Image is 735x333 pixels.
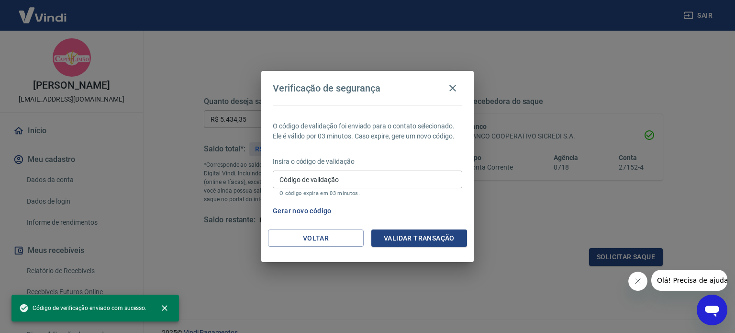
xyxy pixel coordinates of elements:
iframe: Mensagem da empresa [651,270,727,291]
span: Código de verificação enviado com sucesso. [19,303,146,313]
button: Validar transação [371,230,467,247]
iframe: Fechar mensagem [628,272,647,291]
button: close [154,298,175,319]
h4: Verificação de segurança [273,82,380,94]
p: O código de validação foi enviado para o contato selecionado. Ele é válido por 03 minutos. Caso e... [273,121,462,141]
iframe: Botão para abrir a janela de mensagens [697,295,727,325]
span: Olá! Precisa de ajuda? [6,7,80,14]
p: O código expira em 03 minutos. [279,190,456,196]
button: Gerar novo código [269,202,335,220]
p: Insira o código de validação [273,157,462,167]
button: Voltar [268,230,364,247]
